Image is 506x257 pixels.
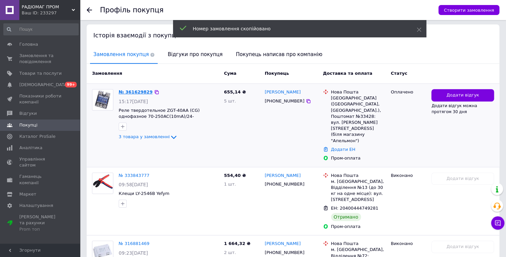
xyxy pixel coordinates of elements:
[224,98,236,103] span: 5 шт.
[265,173,301,179] a: [PERSON_NAME]
[19,174,62,186] span: Гаманець компанії
[119,182,148,187] span: 09:58[DATE]
[19,93,62,105] span: Показники роботи компанії
[119,250,148,256] span: 09:23[DATE]
[265,89,301,95] a: [PERSON_NAME]
[224,71,236,76] span: Cума
[331,213,361,221] div: Отримано
[331,147,355,152] a: Додати ЕН
[90,46,158,63] span: Замовлення покупця
[19,41,38,47] span: Головна
[19,70,62,76] span: Товари та послуги
[119,173,149,178] a: № 333843777
[92,173,113,194] a: Фото товару
[224,173,246,178] span: 554,40 ₴
[19,226,62,232] div: Prom топ
[19,156,62,168] span: Управління сайтом
[100,6,164,14] h1: Профіль покупця
[431,89,494,101] button: Додати відгук
[224,250,236,255] span: 2 шт.
[164,46,226,63] span: Відгуки про покупця
[265,241,301,247] a: [PERSON_NAME]
[119,89,153,94] a: № 361629829
[391,89,426,95] div: Оплачено
[331,155,386,161] div: Пром-оплата
[19,214,62,232] span: [PERSON_NAME] та рахунки
[119,99,148,104] span: 15:17[DATE]
[19,145,42,151] span: Аналітика
[92,89,113,110] img: Фото товару
[391,241,426,247] div: Виконано
[119,241,149,246] a: № 316881469
[331,89,386,95] div: Нова Пошта
[331,241,386,247] div: Нова Пошта
[119,191,169,196] a: Клещи LY-2546B Yefym
[92,71,122,76] span: Замовлення
[3,23,79,35] input: Пошук
[19,82,69,88] span: [DEMOGRAPHIC_DATA]
[193,25,400,32] div: Номер замовлення скопійовано
[265,71,289,76] span: Покупець
[224,89,246,94] span: 655,14 ₴
[22,10,80,16] div: Ваш ID: 233297
[263,248,306,257] div: [PHONE_NUMBER]
[19,191,36,197] span: Маркет
[331,179,386,203] div: м. [GEOGRAPHIC_DATA], Відділення №13 (до 30 кг на одне місце): вул. [STREET_ADDRESS]
[119,134,178,139] a: 3 товара у замовленні
[19,110,37,116] span: Відгуки
[431,103,477,114] span: Додати відгук можна протягом 30 дня
[391,71,407,76] span: Статус
[491,216,504,230] button: Чат з покупцем
[331,206,378,211] span: ЕН: 20400444749281
[19,53,62,65] span: Замовлення та повідомлення
[65,82,77,87] span: 99+
[323,71,372,76] span: Доставка та оплата
[93,32,184,39] span: Історія взаємодії з покупцем
[87,7,92,13] div: Повернутися назад
[19,134,55,140] span: Каталог ProSale
[22,4,72,10] span: РАДІОМАГ ПРОМ
[119,108,200,125] a: Реле твердотельное ZGT-40AA (CG) однофазное 70-250AC(10mA)/24-480VAC(40A) CG
[233,46,326,63] span: Покупець написав про компанію
[224,241,250,246] span: 1 664,32 ₴
[331,95,386,144] div: [GEOGRAPHIC_DATA] ([GEOGRAPHIC_DATA], [GEOGRAPHIC_DATA].), Поштомат №33428: вул. [PERSON_NAME][ST...
[263,180,306,189] div: [PHONE_NUMBER]
[224,182,236,187] span: 1 шт.
[331,224,386,230] div: Пром-оплата
[331,173,386,179] div: Нова Пошта
[444,8,494,13] span: Створити замовлення
[438,5,499,15] button: Створити замовлення
[19,203,53,209] span: Налаштування
[263,97,306,105] div: [PHONE_NUMBER]
[92,173,113,194] img: Фото товару
[391,173,426,179] div: Виконано
[119,135,170,140] span: 3 товара у замовленні
[446,92,479,98] span: Додати відгук
[19,122,37,128] span: Покупці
